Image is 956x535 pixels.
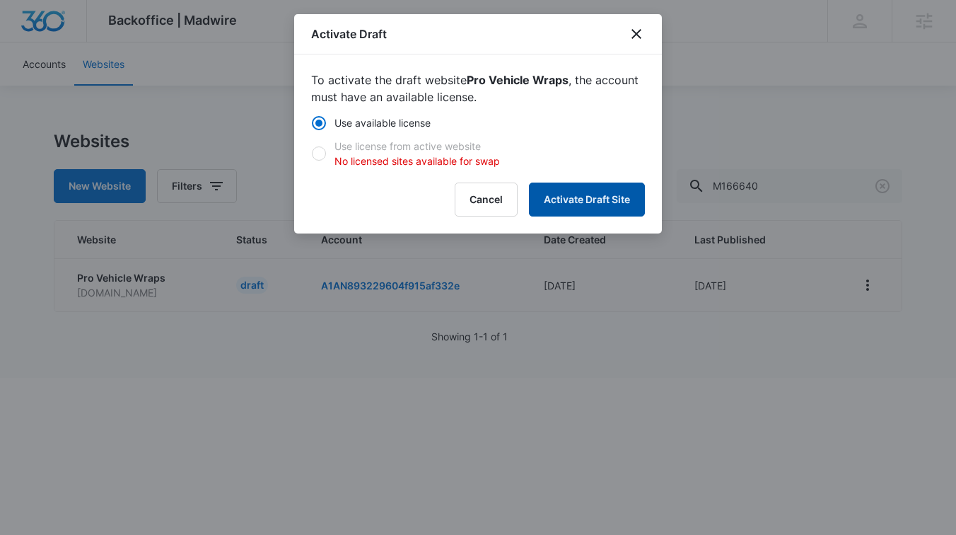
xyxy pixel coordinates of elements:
[455,183,518,217] button: Cancel
[334,155,500,167] span: No licensed sites available for swap
[467,73,569,87] strong: Pro Vehicle Wraps
[334,115,431,130] div: Use available license
[311,25,387,42] h1: Activate Draft
[311,71,645,105] p: To activate the draft website , the account must have an available license.
[334,139,500,168] div: Use license from active website
[628,25,645,42] button: close
[529,183,645,217] button: Activate Draft Site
